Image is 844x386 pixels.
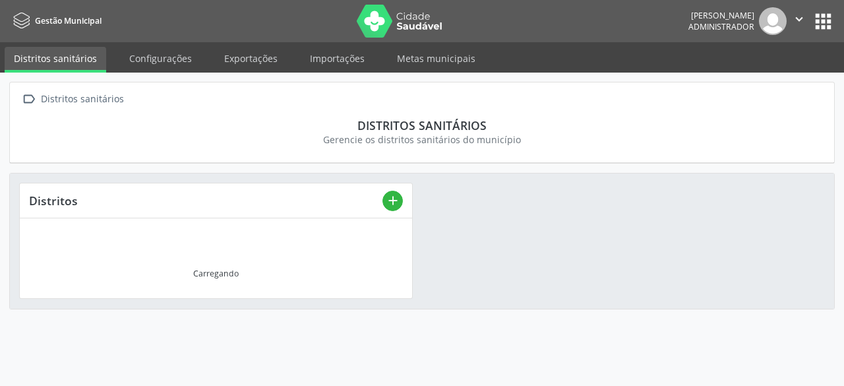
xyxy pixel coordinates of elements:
div: Gerencie os distritos sanitários do município [28,133,816,146]
div: Carregando [193,268,239,279]
a: Metas municipais [388,47,485,70]
span: Gestão Municipal [35,15,102,26]
button:  [787,7,812,35]
span: Administrador [688,21,754,32]
i:  [792,12,806,26]
a: Distritos sanitários [5,47,106,73]
i: add [386,193,400,208]
div: [PERSON_NAME] [688,10,754,21]
button: apps [812,10,835,33]
img: img [759,7,787,35]
a: Exportações [215,47,287,70]
a: Gestão Municipal [9,10,102,32]
a: Configurações [120,47,201,70]
a: Importações [301,47,374,70]
button: add [382,191,403,211]
div: Distritos [29,193,382,208]
div: Distritos sanitários [28,118,816,133]
i:  [19,90,38,109]
div: Distritos sanitários [38,90,126,109]
a:  Distritos sanitários [19,90,126,109]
